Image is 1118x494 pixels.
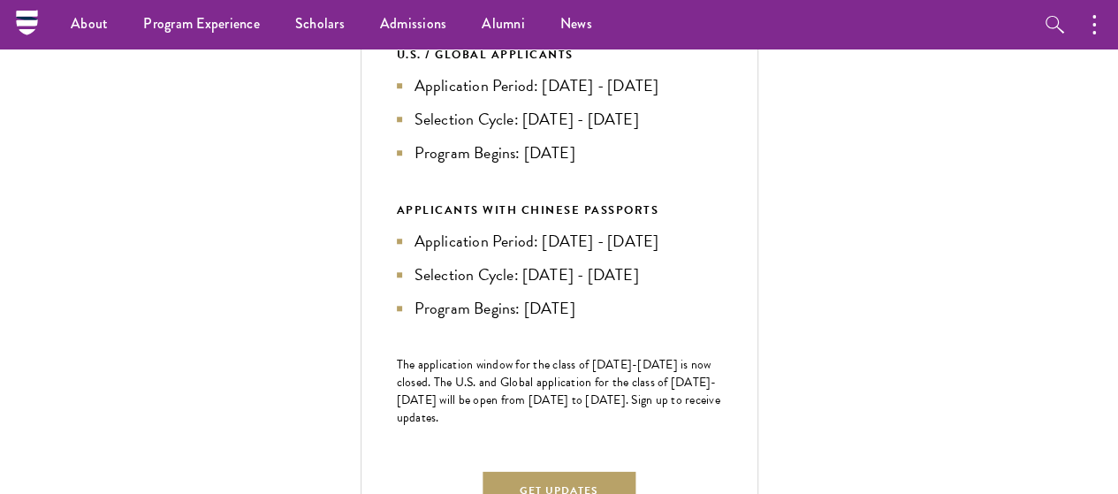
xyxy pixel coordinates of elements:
[397,141,722,165] li: Program Begins: [DATE]
[397,229,722,254] li: Application Period: [DATE] - [DATE]
[397,73,722,98] li: Application Period: [DATE] - [DATE]
[397,201,722,220] div: APPLICANTS WITH CHINESE PASSPORTS
[397,296,722,321] li: Program Begins: [DATE]
[397,107,722,132] li: Selection Cycle: [DATE] - [DATE]
[397,45,722,65] div: U.S. / GLOBAL APPLICANTS
[397,355,720,427] span: The application window for the class of [DATE]-[DATE] is now closed. The U.S. and Global applicat...
[397,262,722,287] li: Selection Cycle: [DATE] - [DATE]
